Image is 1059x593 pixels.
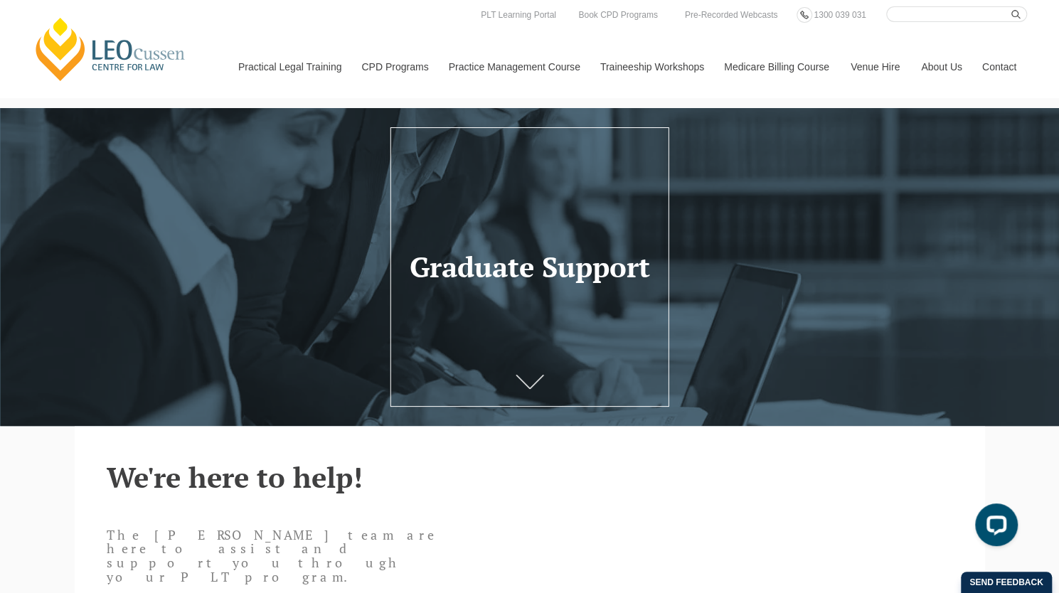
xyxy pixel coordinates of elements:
p: The [PERSON_NAME] team are here to assist and support you through your PLT program. [107,528,447,584]
a: Medicare Billing Course [713,36,840,97]
a: CPD Programs [351,36,437,97]
a: [PERSON_NAME] Centre for Law [32,16,189,82]
span: 1300 039 031 [814,10,866,20]
a: About Us [910,36,972,97]
a: Contact [972,36,1027,97]
a: PLT Learning Portal [477,7,560,23]
h1: Graduate Support [403,251,656,282]
a: Traineeship Workshops [590,36,713,97]
iframe: LiveChat chat widget [964,498,1023,557]
a: Practical Legal Training [228,36,351,97]
a: Practice Management Course [438,36,590,97]
a: Venue Hire [840,36,910,97]
h2: We're here to help! [107,461,953,493]
a: Pre-Recorded Webcasts [681,7,782,23]
a: 1300 039 031 [810,7,869,23]
a: Book CPD Programs [575,7,661,23]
